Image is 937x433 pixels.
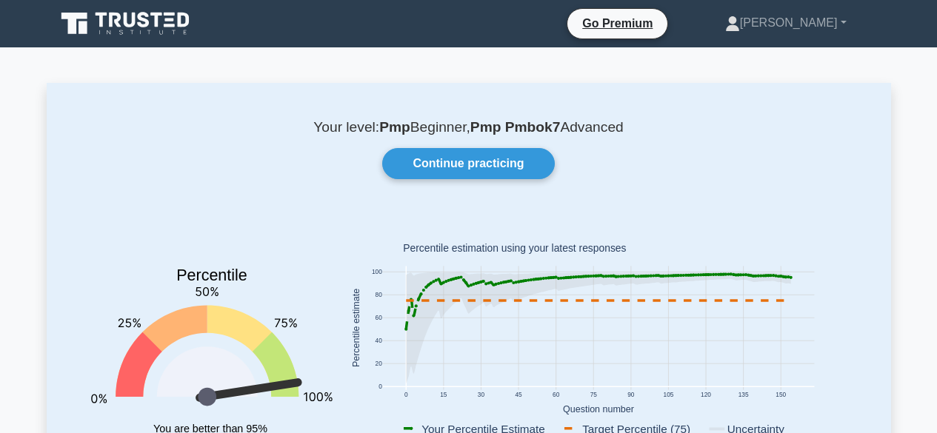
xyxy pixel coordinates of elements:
text: 105 [663,391,673,398]
b: Pmp Pmbok7 [470,119,561,135]
a: Go Premium [573,14,661,33]
text: 0 [404,391,407,398]
text: 60 [375,315,382,322]
text: 100 [371,269,381,276]
text: 90 [627,391,635,398]
text: 15 [440,391,447,398]
text: 120 [701,391,711,398]
text: Percentile estimate [351,289,361,367]
text: Question number [563,404,634,414]
text: 30 [477,391,484,398]
text: Percentile [176,266,247,284]
text: 45 [515,391,522,398]
text: 135 [738,391,748,398]
text: 0 [379,383,382,391]
a: Continue practicing [382,148,554,179]
text: 20 [375,360,382,368]
b: Pmp [379,119,410,135]
a: [PERSON_NAME] [690,8,882,38]
text: 40 [375,338,382,345]
text: Percentile estimation using your latest responses [403,243,626,255]
text: 150 [776,391,786,398]
text: 75 [590,391,597,398]
text: 80 [375,292,382,299]
p: Your level: Beginner, Advanced [82,118,856,136]
text: 60 [553,391,560,398]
